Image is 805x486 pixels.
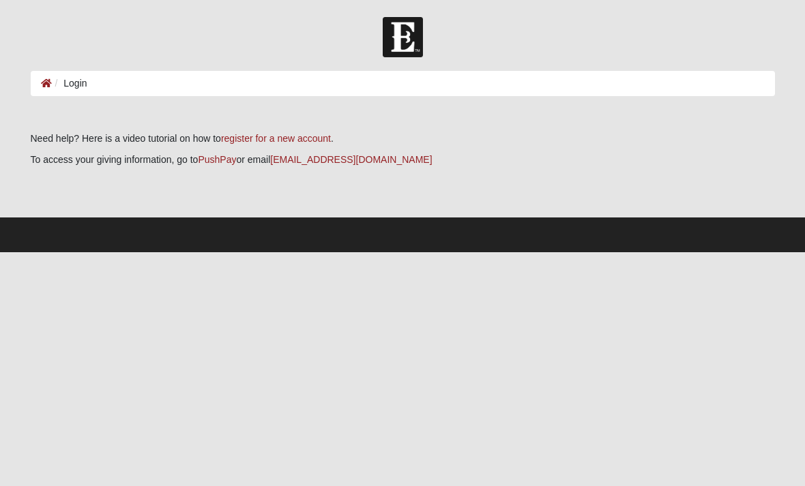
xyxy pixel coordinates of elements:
a: register for a new account [221,133,331,144]
p: Need help? Here is a video tutorial on how to . [31,132,775,146]
p: To access your giving information, go to or email [31,153,775,167]
a: PushPay [198,154,236,165]
a: [EMAIL_ADDRESS][DOMAIN_NAME] [270,154,432,165]
li: Login [52,76,87,91]
img: Church of Eleven22 Logo [383,17,423,57]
